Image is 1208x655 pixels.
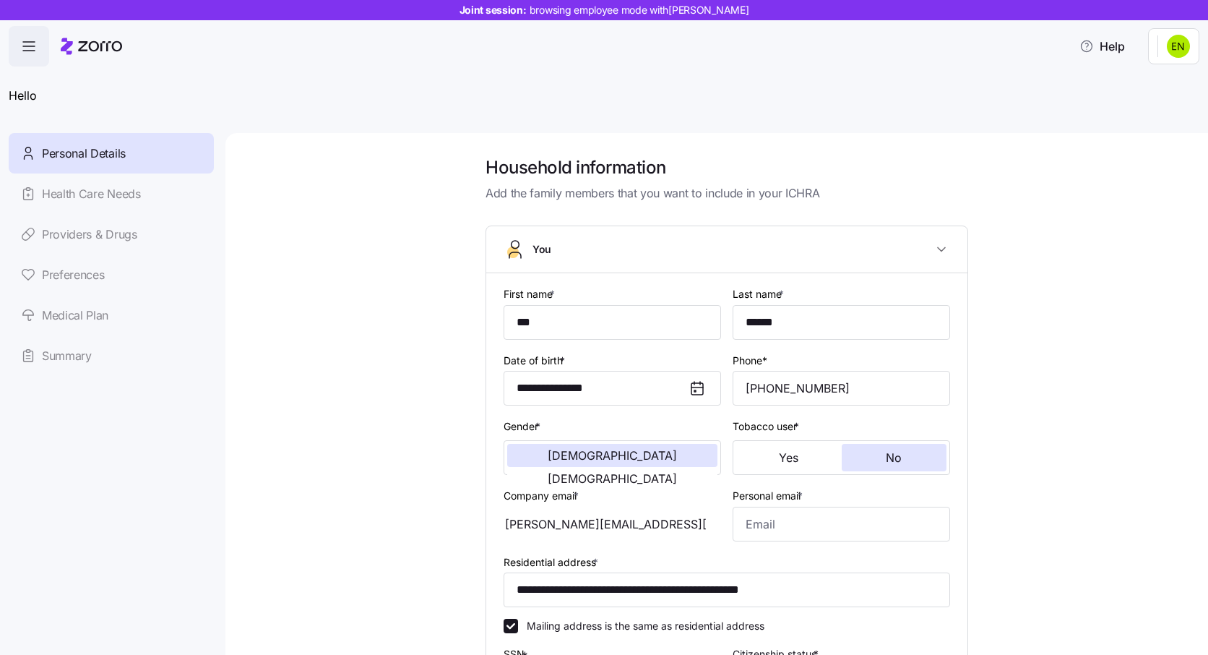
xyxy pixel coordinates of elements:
[9,133,214,174] a: Personal Details
[733,353,767,369] label: Phone*
[733,371,950,406] input: Phone
[460,3,749,17] span: Joint session:
[530,3,749,17] span: browsing employee mode with [PERSON_NAME]
[9,67,1199,124] div: Hello
[733,507,950,541] input: Email
[886,452,902,463] span: No
[1167,35,1190,58] img: cfe1022ec6d32ebfa717a3efb7bd309e
[1068,32,1136,61] button: Help
[486,156,968,179] h1: Household information
[532,242,551,257] span: You
[733,419,802,434] label: Tobacco user
[504,419,543,434] label: Gender
[548,450,677,461] span: [DEMOGRAPHIC_DATA]
[504,488,582,504] label: Company email
[486,184,968,202] span: Add the family members that you want to include in your ICHRA
[42,145,126,163] span: Personal Details
[733,488,806,504] label: Personal email
[733,286,787,302] label: Last name
[504,353,568,369] label: Date of birth
[779,452,798,463] span: Yes
[486,226,967,273] button: You
[548,473,677,484] span: [DEMOGRAPHIC_DATA]
[504,555,601,570] label: Residential address
[1079,38,1125,55] span: Help
[504,286,558,302] label: First name
[518,619,764,633] label: Mailing address is the same as residential address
